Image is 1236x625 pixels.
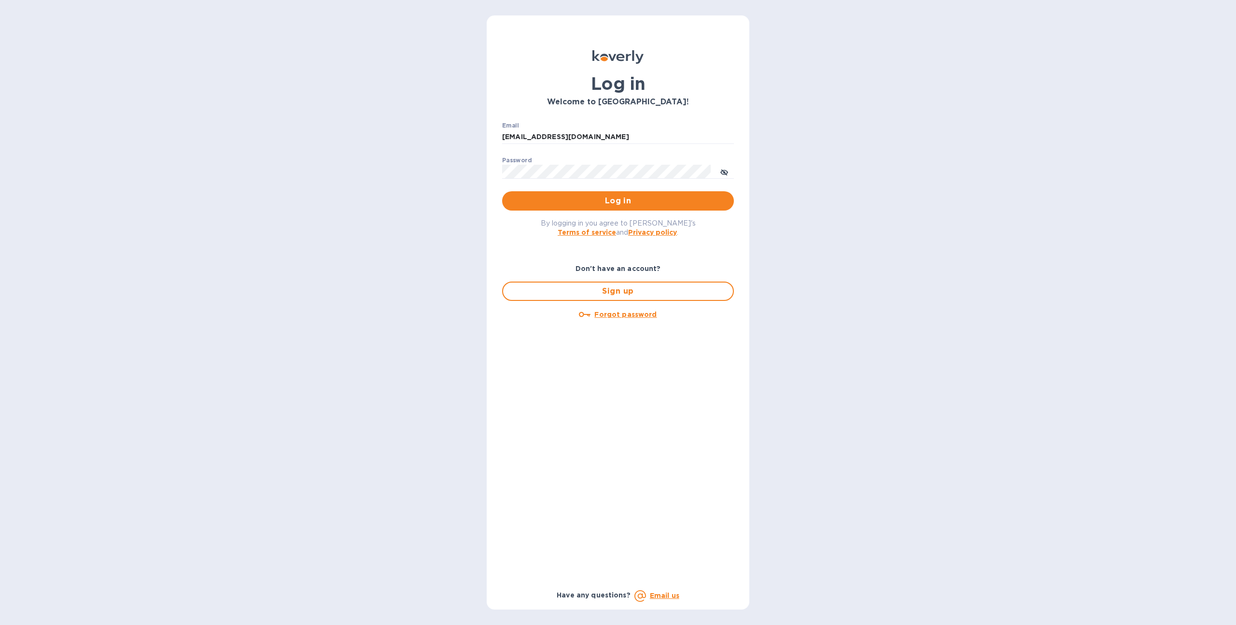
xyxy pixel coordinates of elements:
img: Koverly [592,50,644,64]
a: Privacy policy [628,228,677,236]
a: Email us [650,592,679,599]
h1: Log in [502,73,734,94]
label: Email [502,123,519,128]
button: Log in [502,191,734,211]
label: Password [502,157,532,163]
span: Sign up [511,285,725,297]
span: By logging in you agree to [PERSON_NAME]'s and . [541,219,696,236]
button: Sign up [502,282,734,301]
span: Log in [510,195,726,207]
b: Don't have an account? [576,265,661,272]
input: Enter email address [502,130,734,144]
b: Have any questions? [557,591,631,599]
u: Forgot password [594,311,657,318]
button: toggle password visibility [715,162,734,181]
h3: Welcome to [GEOGRAPHIC_DATA]! [502,98,734,107]
a: Terms of service [558,228,616,236]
